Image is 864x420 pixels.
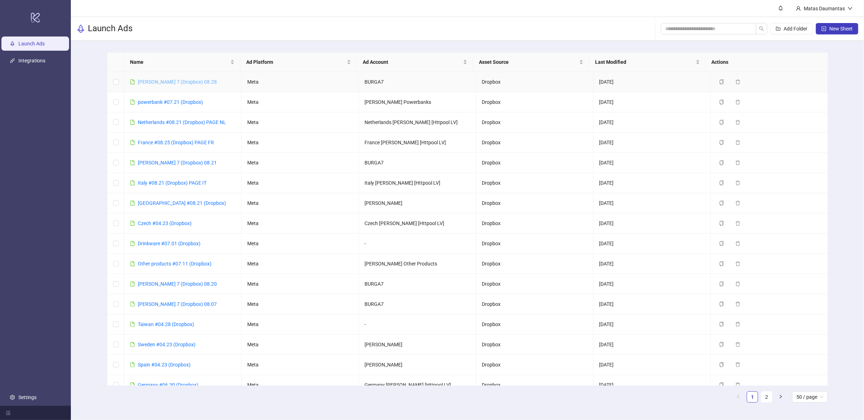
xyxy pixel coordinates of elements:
span: file [130,140,135,145]
button: right [775,391,786,403]
td: Meta [242,133,359,153]
a: Sweden #04.23 (Dropbox) [138,342,196,347]
td: Dropbox [476,213,593,234]
span: file [130,261,135,266]
a: [PERSON_NAME] 7 (Dropbox) 08.28 [138,79,217,85]
span: Asset Source [479,58,578,66]
span: delete [735,382,740,387]
a: Italy #08.21 (Dropbox) PAGE IT [138,180,207,186]
span: copy [719,201,724,206]
td: Meta [242,92,359,112]
span: delete [735,362,740,367]
td: Dropbox [476,92,593,112]
span: file [130,221,135,226]
span: file [130,241,135,246]
td: Dropbox [476,314,593,335]
span: file [130,342,135,347]
span: copy [719,221,724,226]
td: [DATE] [593,133,711,153]
td: Meta [242,294,359,314]
span: Add Folder [784,26,807,32]
td: Dropbox [476,294,593,314]
span: copy [719,322,724,327]
span: menu-fold [6,410,11,415]
td: Meta [242,213,359,234]
a: France #08.25 (Dropbox) PAGE FR [138,140,214,145]
td: Dropbox [476,335,593,355]
td: Meta [242,112,359,133]
span: file [130,160,135,165]
span: copy [719,302,724,307]
a: Taiwan #04.28 (Dropbox) [138,321,194,327]
span: copy [719,160,724,165]
span: file [130,302,135,307]
div: Page Size [792,391,828,403]
a: 2 [761,392,772,402]
td: Meta [242,335,359,355]
td: Meta [242,274,359,294]
a: [GEOGRAPHIC_DATA] #08.21 (Dropbox) [138,200,226,206]
td: Dropbox [476,173,593,193]
span: file [130,382,135,387]
span: copy [719,342,724,347]
span: delete [735,100,740,105]
button: New Sheet [816,23,858,34]
td: Meta [242,355,359,375]
span: delete [735,160,740,165]
td: [DATE] [593,234,711,254]
span: delete [735,180,740,185]
th: Ad Platform [241,52,357,72]
td: Meta [242,254,359,274]
td: Dropbox [476,375,593,395]
button: left [733,391,744,403]
td: Dropbox [476,133,593,153]
a: Netherlands #08.21 (Dropbox) PAGE NL [138,119,226,125]
td: Meta [242,375,359,395]
td: Meta [242,72,359,92]
span: file [130,322,135,327]
span: delete [735,140,740,145]
span: user [796,6,801,11]
span: down [848,6,853,11]
td: [DATE] [593,335,711,355]
td: BURGA7 [359,72,476,92]
td: [DATE] [593,153,711,173]
span: copy [719,261,724,266]
li: Next Page [775,391,786,403]
span: rocket [77,24,85,33]
span: file [130,79,135,84]
td: [PERSON_NAME] [359,335,476,355]
a: [PERSON_NAME] 7 (Dropbox) 08.07 [138,301,217,307]
span: bell [778,6,783,11]
span: file [130,201,135,206]
td: [PERSON_NAME] [359,355,476,375]
span: copy [719,140,724,145]
td: - [359,234,476,254]
td: Dropbox [476,234,593,254]
a: [PERSON_NAME] 7 (Dropbox) 08.20 [138,281,217,287]
span: copy [719,120,724,125]
td: Meta [242,173,359,193]
span: delete [735,261,740,266]
span: file [130,100,135,105]
td: Meta [242,193,359,213]
span: 50 / page [796,392,824,402]
td: Dropbox [476,193,593,213]
td: - [359,314,476,335]
th: Ad Account [357,52,473,72]
td: [DATE] [593,314,711,335]
span: delete [735,342,740,347]
td: [DATE] [593,92,711,112]
span: Ad Platform [246,58,345,66]
a: Settings [18,394,36,400]
a: powerbank #07.21 (Dropbox) [138,99,203,105]
td: [DATE] [593,173,711,193]
span: copy [719,180,724,185]
span: New Sheet [829,26,853,32]
td: Germany [PERSON_NAME] [Httpool LV] [359,375,476,395]
button: Add Folder [770,23,813,34]
a: Launch Ads [18,41,45,46]
td: Dropbox [476,274,593,294]
td: Dropbox [476,112,593,133]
